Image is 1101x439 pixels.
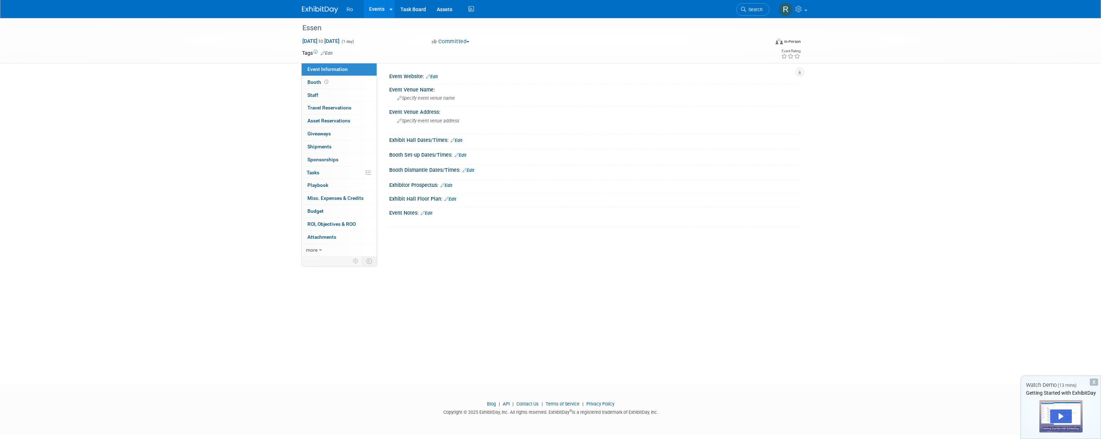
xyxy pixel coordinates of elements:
[1021,381,1101,389] div: Watch Demo
[1021,389,1101,397] div: Getting Started with ExhibitDay
[302,127,377,140] a: Giveaways
[397,95,455,101] span: Specify event venue name
[362,256,377,266] td: Toggle Event Tabs
[307,105,351,111] span: Travel Reservations
[302,140,377,153] a: Shipments
[546,401,580,407] a: Terms of Service
[1058,383,1076,388] span: (13 mins)
[1090,378,1098,386] div: Dismiss
[397,118,459,124] span: Specify event venue address
[784,39,801,44] div: In-Person
[586,401,614,407] a: Privacy Policy
[389,149,799,159] div: Booth Set-up Dates/Times:
[302,89,377,102] a: Staff
[300,22,759,35] div: Essen
[779,3,793,16] img: Rikki Doughty
[426,74,438,79] a: Edit
[389,84,799,93] div: Event Venue Name:
[307,92,318,98] span: Staff
[497,401,502,407] span: |
[503,401,510,407] a: API
[462,168,474,173] a: Edit
[302,115,377,127] a: Asset Reservations
[389,193,799,203] div: Exhibit Hall Floor Plan:
[307,182,328,188] span: Playbook
[421,211,432,216] a: Edit
[318,38,324,44] span: to
[487,401,496,407] a: Blog
[429,38,472,45] button: Committed
[776,39,783,44] img: Format-Inperson.png
[511,401,515,407] span: |
[307,234,336,240] span: Attachments
[302,244,377,256] a: more
[307,170,319,175] span: Tasks
[321,51,333,56] a: Edit
[302,6,338,13] img: ExhibitDay
[302,179,377,192] a: Playbook
[302,192,377,205] a: Misc. Expenses & Credits
[307,208,324,214] span: Budget
[727,37,801,48] div: Event Format
[307,157,338,162] span: Sponsorships
[302,166,377,179] a: Tasks
[302,49,333,57] td: Tags
[323,79,330,85] span: Booth not reserved yet
[450,138,462,143] a: Edit
[306,247,318,253] span: more
[302,76,377,89] a: Booth
[389,107,799,116] div: Event Venue Address:
[302,102,377,114] a: Travel Reservations
[307,79,330,85] span: Booth
[1050,409,1072,423] div: Play
[736,3,769,16] a: Search
[302,38,340,44] span: [DATE] [DATE]
[307,66,348,72] span: Event Information
[350,256,362,266] td: Personalize Event Tab Strip
[307,195,364,201] span: Misc. Expenses & Credits
[302,153,377,166] a: Sponsorships
[516,401,539,407] a: Contact Us
[302,63,377,76] a: Event Information
[581,401,585,407] span: |
[307,221,356,227] span: ROI, Objectives & ROO
[307,144,332,149] span: Shipments
[307,118,350,124] span: Asset Reservations
[341,39,354,44] span: (1 day)
[302,218,377,230] a: ROI, Objectives & ROO
[440,183,452,188] a: Edit
[389,165,799,174] div: Booth Dismantle Dates/Times:
[389,180,799,189] div: Exhibitor Prospectus:
[454,153,466,158] a: Edit
[302,231,377,243] a: Attachments
[781,49,800,53] div: Event Rating
[347,6,353,12] span: Ro
[569,409,572,413] sup: ®
[389,71,799,80] div: Event Website:
[540,401,545,407] span: |
[307,131,331,136] span: Giveaways
[302,205,377,218] a: Budget
[746,7,763,12] span: Search
[389,207,799,217] div: Event Notes:
[389,135,799,144] div: Exhibit Hall Dates/Times:
[444,197,456,202] a: Edit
